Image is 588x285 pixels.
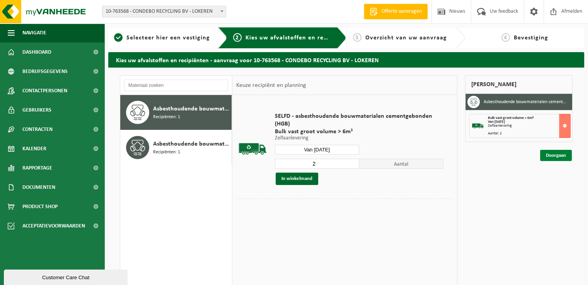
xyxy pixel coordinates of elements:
[501,33,510,42] span: 4
[488,120,505,124] strong: Van [DATE]
[126,35,210,41] span: Selecteer hier een vestiging
[22,42,51,62] span: Dashboard
[465,75,573,94] div: [PERSON_NAME]
[488,116,533,120] span: Bulk vast groot volume > 6m³
[233,33,242,42] span: 2
[120,130,232,165] button: Asbesthoudende bouwmaterialen cementgebonden met isolatie(hechtgebonden) Recipiënten: 1
[365,35,447,41] span: Overzicht van uw aanvraag
[22,197,58,216] span: Product Shop
[153,139,230,149] span: Asbesthoudende bouwmaterialen cementgebonden met isolatie(hechtgebonden)
[153,104,230,114] span: Asbesthoudende bouwmaterialen cementgebonden (hechtgebonden)
[232,76,310,95] div: Keuze recipiënt en planning
[275,136,444,141] p: Zelfaanlevering
[275,145,359,154] input: Selecteer datum
[108,52,584,67] h2: Kies uw afvalstoffen en recipiënten - aanvraag voor 10-763568 - CONDEBO RECYCLING BV - LOKEREN
[153,114,180,121] span: Recipiënten: 1
[22,81,67,100] span: Contactpersonen
[22,139,46,158] span: Kalender
[353,33,361,42] span: 3
[22,120,53,139] span: Contracten
[112,33,212,42] a: 1Selecteer hier een vestiging
[102,6,226,17] span: 10-763568 - CONDEBO RECYCLING BV - LOKEREN
[540,150,572,161] a: Doorgaan
[22,100,51,120] span: Gebruikers
[275,112,444,128] span: SELFD - asbesthoudende bouwmaterialen cementgebonden (HGB)
[245,35,352,41] span: Kies uw afvalstoffen en recipiënten
[22,178,55,197] span: Documenten
[488,132,570,136] div: Aantal: 2
[275,128,444,136] span: Bulk vast groot volume > 6m³
[359,159,443,169] span: Aantal
[153,149,180,156] span: Recipiënten: 1
[22,62,68,81] span: Bedrijfsgegevens
[276,173,318,185] button: In winkelmand
[364,4,428,19] a: Offerte aanvragen
[22,23,46,42] span: Navigatie
[380,8,424,15] span: Offerte aanvragen
[124,80,228,91] input: Materiaal zoeken
[22,158,52,178] span: Rapportage
[120,95,232,130] button: Asbesthoudende bouwmaterialen cementgebonden (hechtgebonden) Recipiënten: 1
[514,35,548,41] span: Bevestiging
[484,96,566,108] h3: Asbesthoudende bouwmaterialen cementgebonden (hechtgebonden)
[22,216,85,236] span: Acceptatievoorwaarden
[102,6,226,17] span: 10-763568 - CONDEBO RECYCLING BV - LOKEREN
[4,268,129,285] iframe: chat widget
[114,33,123,42] span: 1
[488,124,570,128] div: Zelfaanlevering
